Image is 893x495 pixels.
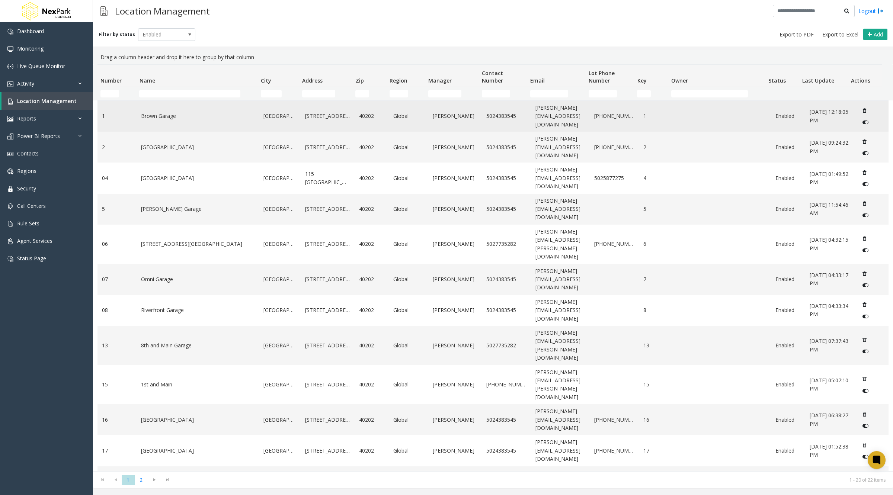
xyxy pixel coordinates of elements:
a: [GEOGRAPHIC_DATA] [263,275,296,283]
img: 'icon' [7,168,13,174]
td: Address Filter [299,87,353,100]
a: Brown Garage [141,112,255,120]
button: Export to Excel [819,29,861,40]
button: Disable [859,147,873,159]
th: Status [765,65,799,87]
a: [PHONE_NUMBER] [486,380,526,389]
a: [PERSON_NAME][EMAIL_ADDRESS][DOMAIN_NAME] [535,298,585,323]
td: Key Filter [634,87,668,100]
a: 16 [102,416,132,424]
a: [GEOGRAPHIC_DATA] [141,143,255,151]
img: 'icon' [7,46,13,52]
img: 'icon' [7,203,13,209]
a: [PERSON_NAME] [433,447,478,455]
td: Name Filter [136,87,257,100]
span: Go to the next page [149,477,159,483]
button: Delete [859,439,871,451]
a: [PHONE_NUMBER] [594,447,634,455]
a: 1 [643,112,669,120]
a: [PERSON_NAME][EMAIL_ADDRESS][PERSON_NAME][DOMAIN_NAME] [535,228,585,261]
button: Delete [859,232,871,244]
img: 'icon' [7,134,13,139]
span: Export to PDF [780,31,814,38]
a: 115 [GEOGRAPHIC_DATA] [305,170,350,187]
span: Security [17,185,36,192]
a: Global [393,275,423,283]
a: [PERSON_NAME] [433,112,478,120]
a: Global [393,416,423,424]
a: [GEOGRAPHIC_DATA] [263,341,296,350]
a: 40202 [359,416,384,424]
a: [DATE] 01:52:38 PM [810,443,850,459]
span: Email [530,77,545,84]
span: [DATE] 06:38:27 PM [810,412,848,427]
span: Contact Number [482,70,503,84]
td: Contact Number Filter [479,87,528,100]
a: 1st and Main [141,380,255,389]
a: 04 [102,174,132,182]
a: [PERSON_NAME][EMAIL_ADDRESS][DOMAIN_NAME] [535,407,585,432]
a: 5024383545 [486,205,526,213]
a: Enabled [775,275,801,283]
td: City Filter [258,87,299,100]
a: [DATE] 04:33:17 PM [810,271,850,288]
a: 7 [643,275,669,283]
a: [PERSON_NAME] [433,341,478,350]
a: [DATE] 04:32:15 PM [810,236,850,253]
a: Enabled [775,240,801,248]
a: [STREET_ADDRESS] [305,306,350,314]
button: Disable [859,310,873,322]
a: Enabled [775,205,801,213]
span: Last Update [802,77,834,84]
span: Add [874,31,883,38]
a: Global [393,306,423,314]
a: [DATE] 05:07:10 PM [810,376,850,393]
td: Owner Filter [668,87,765,100]
img: 'icon' [7,81,13,87]
img: 'icon' [7,116,13,122]
a: [PERSON_NAME] Garage [141,205,255,213]
a: [GEOGRAPHIC_DATA] [263,174,296,182]
button: Disable [859,244,873,256]
a: Global [393,205,423,213]
a: 5024383545 [486,275,526,283]
img: 'icon' [7,238,13,244]
a: [STREET_ADDRESS] [305,205,350,213]
a: 5024383545 [486,447,526,455]
a: 8 [643,306,669,314]
a: 5027735282 [486,341,526,350]
span: Reports [17,115,36,122]
a: 5024383545 [486,174,526,182]
a: [GEOGRAPHIC_DATA] [141,174,255,182]
a: 2 [102,143,132,151]
a: 16 [643,416,669,424]
span: Power BI Reports [17,132,60,139]
a: [PERSON_NAME][EMAIL_ADDRESS][DOMAIN_NAME] [535,104,585,129]
a: Global [393,341,423,350]
button: Delete [859,268,871,280]
a: [PERSON_NAME][EMAIL_ADDRESS][DOMAIN_NAME] [535,267,585,292]
img: 'icon' [7,151,13,157]
span: [DATE] 04:33:34 PM [810,302,848,318]
a: 5025877275 [594,174,634,182]
span: Owner [671,77,688,84]
span: City [261,77,271,84]
div: Drag a column header and drop it here to group by that column [97,50,889,64]
span: Dashboard [17,28,44,35]
a: 5024383545 [486,416,526,424]
span: Region [390,77,407,84]
span: [DATE] 09:24:32 PM [810,139,848,154]
input: City Filter [261,90,282,97]
input: Address Filter [302,90,335,97]
a: 40202 [359,341,384,350]
button: Delete [859,197,871,209]
a: 07 [102,275,132,283]
img: 'icon' [7,29,13,35]
a: Global [393,143,423,151]
img: 'icon' [7,186,13,192]
a: 08 [102,306,132,314]
a: [DATE] 06:38:27 PM [810,411,850,428]
input: Key Filter [637,90,651,97]
a: [DATE] 12:18:05 PM [810,108,850,125]
a: Enabled [775,341,801,350]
